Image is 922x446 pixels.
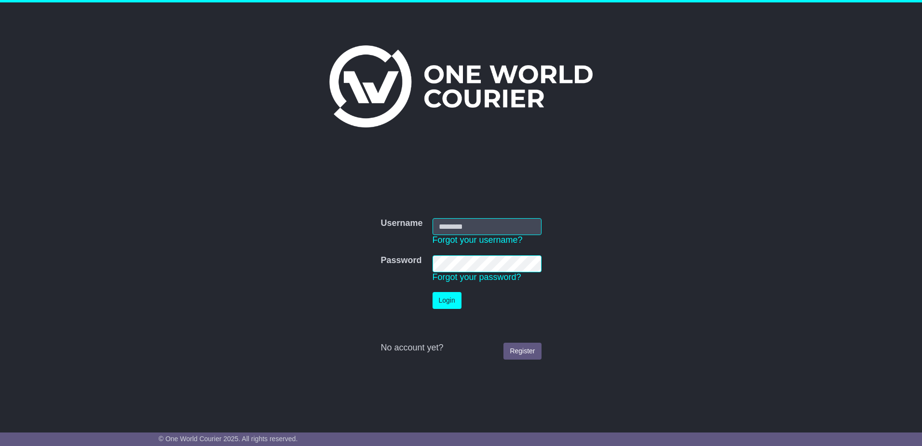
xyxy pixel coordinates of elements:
label: Password [380,255,421,266]
a: Forgot your username? [433,235,523,245]
button: Login [433,292,461,309]
a: Register [503,343,541,360]
label: Username [380,218,422,229]
span: © One World Courier 2025. All rights reserved. [159,435,298,443]
img: One World [329,45,593,127]
div: No account yet? [380,343,541,353]
a: Forgot your password? [433,272,521,282]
